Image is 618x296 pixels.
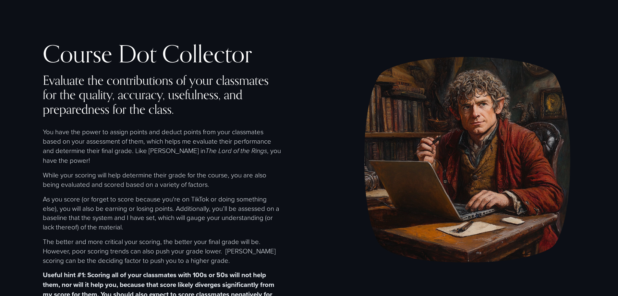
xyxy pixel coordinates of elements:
[43,41,283,67] h2: Course Dot Collector
[43,237,283,265] p: The better and more critical your scoring, the better your final grade will be. However, poor sco...
[43,194,283,232] p: As you score (or forget to score because you're on TikTok or doing something else), you will also...
[43,127,283,165] p: You have the power to assign points and deduct points from your classmates based on your assessme...
[43,73,283,117] h4: Evaluate the contributions of your classmates for the quality, accuracy, usefulness, and prepared...
[43,170,283,189] p: While your scoring will help determine their grade for the course, you are also being evaluated a...
[205,147,267,155] em: The Lord of the Rings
